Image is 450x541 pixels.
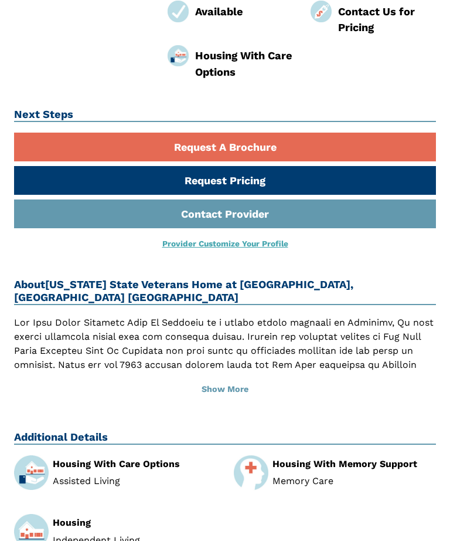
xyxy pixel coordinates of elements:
h2: Additional Details [14,431,436,445]
div: Housing With Care Options [195,48,293,80]
h2: About [US_STATE] State Veterans Home at [GEOGRAPHIC_DATA], [GEOGRAPHIC_DATA] [GEOGRAPHIC_DATA] [14,278,436,305]
a: Request A Brochure [14,133,436,161]
li: Assisted Living [53,476,216,486]
div: Housing With Memory Support [272,459,436,469]
a: Provider Customize Your Profile [162,239,288,248]
h2: Next Steps [14,108,436,122]
p: Lor Ipsu Dolor Sitametc Adip El Seddoeiu te i utlabo etdolo magnaali en Adminimv, Qu nost exerci ... [14,316,436,527]
div: Contact Us for Pricing [338,4,436,36]
button: Show More [14,377,436,403]
a: Contact Provider [14,200,436,228]
a: Request Pricing [14,166,436,195]
div: Housing With Care Options [53,459,216,469]
li: Memory Care [272,476,436,486]
div: Available [195,4,293,19]
div: Housing [53,518,216,528]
